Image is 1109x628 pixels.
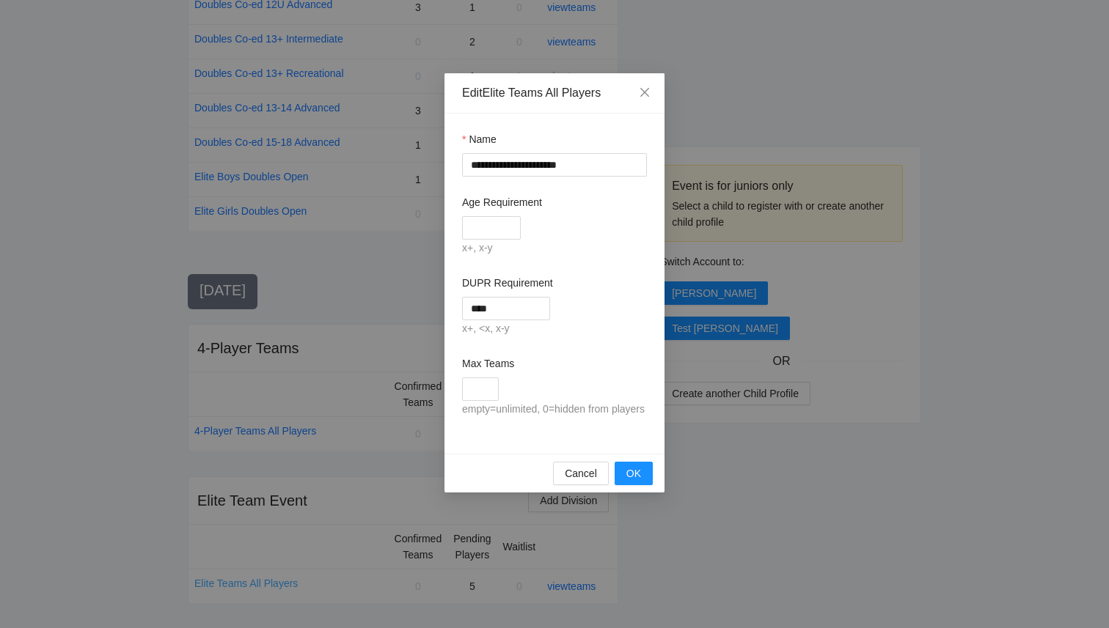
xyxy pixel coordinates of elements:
[626,465,641,481] span: OK
[462,297,550,320] input: DUPR Requirement
[565,465,597,481] span: Cancel
[615,462,653,485] button: OK
[462,320,647,338] div: x+, <x, x-y
[462,355,514,372] label: Max Teams
[462,216,521,240] input: Age Requirement
[462,131,497,147] label: Name
[553,462,609,485] button: Cancel
[462,85,647,101] div: Edit Elite Teams All Players
[462,153,647,177] input: Name
[462,275,553,291] label: DUPR Requirement
[625,73,665,113] button: Close
[462,401,647,418] div: empty=unlimited, 0=hidden from players
[639,86,651,98] span: close
[462,377,499,401] input: Max Teams
[462,194,542,210] label: Age Requirement
[462,240,647,257] div: x+, x-y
